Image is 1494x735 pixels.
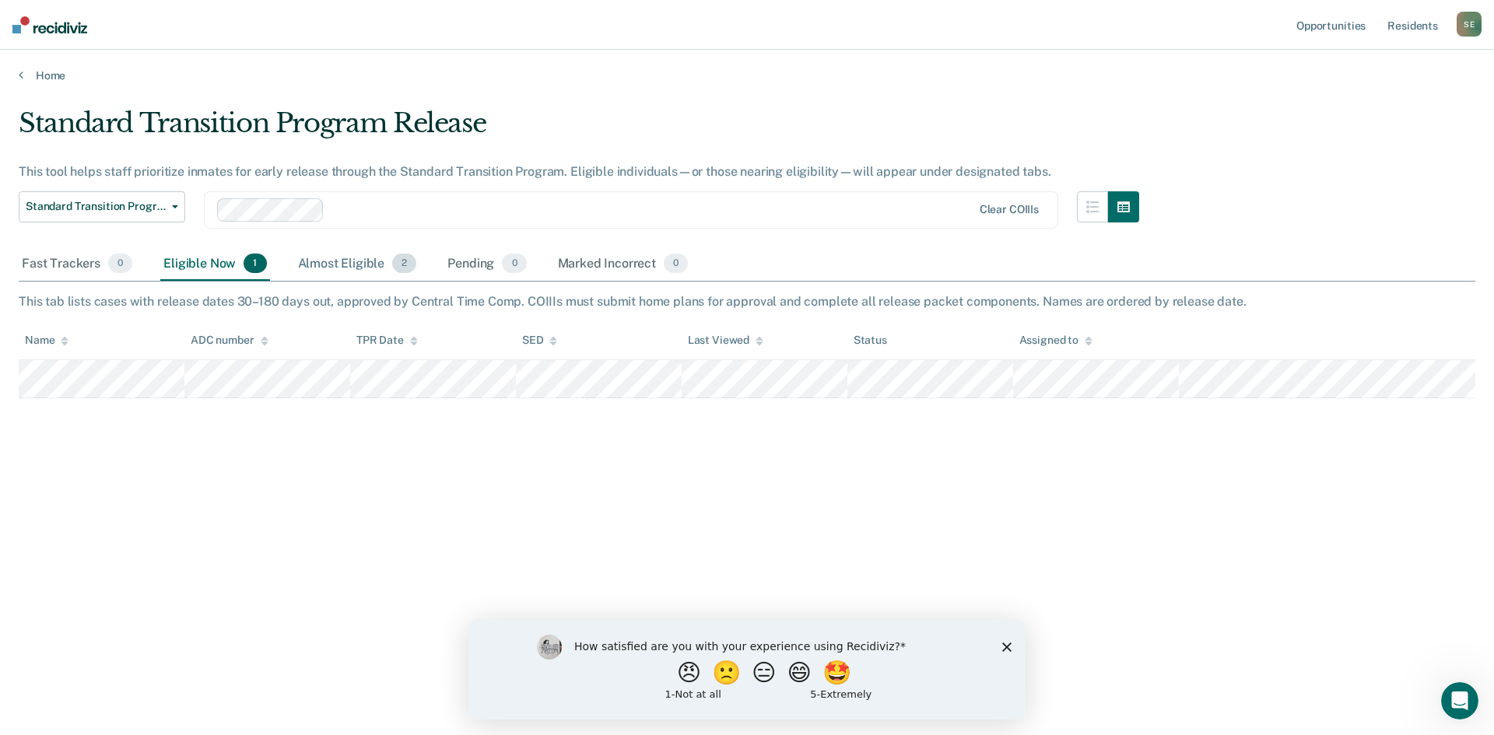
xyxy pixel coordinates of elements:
[522,334,558,347] div: SED
[1441,682,1478,719] iframe: Intercom live chat
[1457,12,1482,37] button: SE
[356,334,418,347] div: TPR Date
[25,334,68,347] div: Name
[502,254,526,274] span: 0
[19,191,185,222] button: Standard Transition Program Release
[555,247,692,282] div: Marked Incorrect0
[12,16,87,33] img: Recidiviz
[392,254,416,274] span: 2
[19,294,1475,309] div: This tab lists cases with release dates 30–180 days out, approved by Central Time Comp. COIIIs mu...
[468,619,1026,719] iframe: Survey by Kim from Recidiviz
[19,107,1139,152] div: Standard Transition Program Release
[688,334,763,347] div: Last Viewed
[1019,334,1092,347] div: Assigned to
[19,247,135,282] div: Fast Trackers0
[191,334,268,347] div: ADC number
[980,203,1039,216] div: Clear COIIIs
[295,247,420,282] div: Almost Eligible2
[854,334,887,347] div: Status
[108,254,132,274] span: 0
[19,68,1475,82] a: Home
[19,164,1139,179] div: This tool helps staff prioritize inmates for early release through the Standard Transition Progra...
[1457,12,1482,37] div: S E
[26,200,166,213] span: Standard Transition Program Release
[160,247,269,282] div: Eligible Now1
[244,254,266,274] span: 1
[444,247,529,282] div: Pending0
[664,254,688,274] span: 0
